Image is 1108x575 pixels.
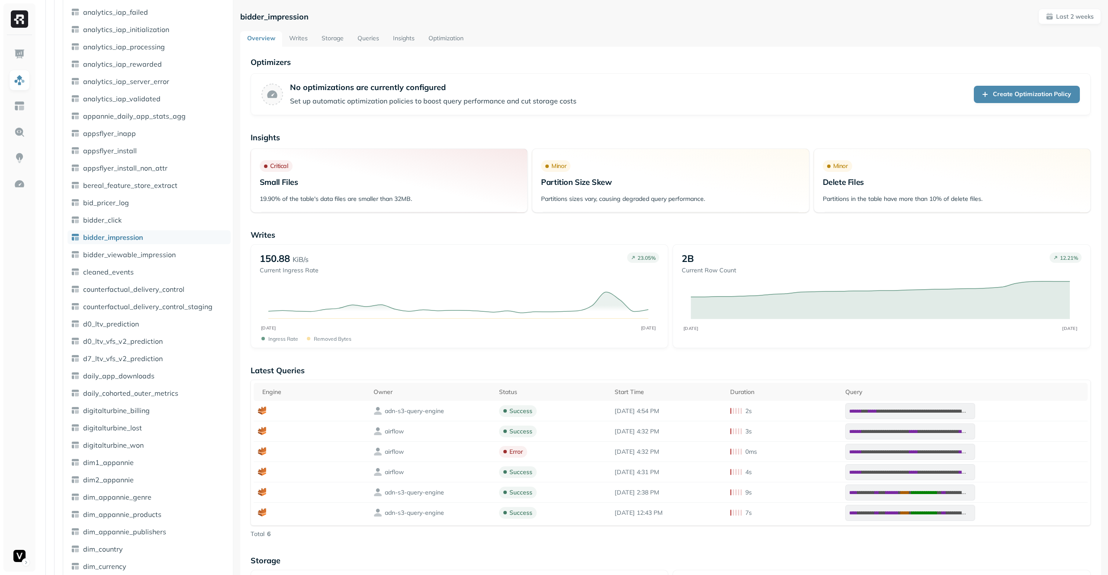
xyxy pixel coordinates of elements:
[68,126,231,140] a: appsflyer_inapp
[83,510,161,519] span: dim_appannie_products
[682,252,694,265] p: 2B
[83,302,213,311] span: counterfactual_delivery_control_staging
[71,493,80,501] img: table
[261,325,276,331] tspan: [DATE]
[1060,255,1078,261] p: 12.21 %
[71,389,80,397] img: table
[71,371,80,380] img: table
[314,336,351,342] p: Removed bytes
[68,421,231,435] a: digitalturbine_lost
[251,530,264,538] p: Total
[71,198,80,207] img: table
[83,562,126,571] span: dim_currency
[682,266,736,275] p: Current Row Count
[14,126,25,138] img: Query Explorer
[251,556,1091,565] p: Storage
[11,10,28,28] img: Ryft
[251,365,1091,375] p: Latest Queries
[83,268,134,276] span: cleaned_events
[745,509,752,517] p: 7s
[68,317,231,331] a: d0_ltv_prediction
[68,542,231,556] a: dim_country
[385,488,444,497] p: adn-s3-query-engine
[68,404,231,417] a: digitalturbine_billing
[262,388,365,396] div: Engine
[293,254,309,265] p: KiB/s
[509,509,532,517] p: success
[71,181,80,190] img: table
[68,473,231,487] a: dim2_appannie
[83,77,169,86] span: analytics_iap_server_error
[83,164,167,172] span: appsflyer_install_non_attr
[83,216,122,224] span: bidder_click
[71,25,80,34] img: table
[14,152,25,164] img: Insights
[83,441,144,449] span: digitalturbine_won
[374,447,382,456] img: owner
[267,530,271,538] p: 6
[83,94,161,103] span: analytics_iap_validated
[83,285,184,294] span: counterfactual_delivery_control
[68,196,231,210] a: bid_pricer_log
[68,40,231,54] a: analytics_iap_processing
[615,509,721,517] p: Aug 25, 2025 12:43 PM
[823,195,1082,203] p: Partitions in the table have more than 10% of delete files.
[240,12,309,22] p: bidder_impression
[509,407,532,415] p: success
[68,248,231,262] a: bidder_viewable_impression
[615,488,721,497] p: Aug 25, 2025 2:38 PM
[551,162,566,170] p: Minor
[83,458,134,467] span: dim1_appannie
[1038,9,1101,24] button: Last 2 weeks
[282,31,315,47] a: Writes
[71,406,80,415] img: table
[68,300,231,313] a: counterfactual_delivery_control_staging
[83,371,155,380] span: daily_app_downloads
[385,468,404,476] p: airflow
[83,493,151,501] span: dim_appannie_genre
[68,178,231,192] a: bereal_feature_store_extract
[14,74,25,86] img: Assets
[68,265,231,279] a: cleaned_events
[385,448,404,456] p: airflow
[240,31,282,47] a: Overview
[71,112,80,120] img: table
[290,82,577,92] p: No optimizations are currently configured
[68,57,231,71] a: analytics_iap_rewarded
[374,488,382,497] img: owner
[385,407,444,415] p: adn-s3-query-engine
[509,448,523,456] p: error
[71,129,80,138] img: table
[386,31,422,47] a: Insights
[745,488,752,497] p: 9s
[68,74,231,88] a: analytics_iap_server_error
[638,255,656,261] p: 23.05 %
[68,507,231,521] a: dim_appannie_products
[83,146,137,155] span: appsflyer_install
[14,48,25,60] img: Dashboard
[251,132,1091,142] p: Insights
[83,198,129,207] span: bid_pricer_log
[745,427,752,436] p: 3s
[14,178,25,190] img: Optimization
[71,164,80,172] img: table
[315,31,351,47] a: Storage
[68,92,231,106] a: analytics_iap_validated
[374,388,490,396] div: Owner
[83,250,176,259] span: bidder_viewable_impression
[260,177,519,187] p: Small Files
[509,427,532,436] p: success
[71,233,80,242] img: table
[745,468,752,476] p: 4s
[641,325,656,331] tspan: [DATE]
[823,177,1082,187] p: Delete Files
[541,195,800,203] p: Partitions sizes vary, causing degraded query performance.
[374,407,382,415] img: owner
[1063,326,1078,331] tspan: [DATE]
[845,388,1083,396] div: Query
[270,162,288,170] p: Critical
[14,100,25,112] img: Asset Explorer
[351,31,386,47] a: Queries
[71,60,80,68] img: table
[71,423,80,432] img: table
